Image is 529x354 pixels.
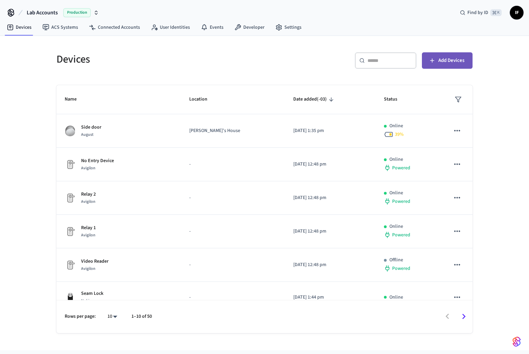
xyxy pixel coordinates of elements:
[389,189,403,197] p: Online
[65,126,76,136] img: August Smart Lock (AUG-SL03-C02-S03)
[392,265,410,272] span: Powered
[189,294,277,301] p: -
[490,9,502,16] span: ⌘ K
[438,56,464,65] span: Add Devices
[81,290,103,297] p: Seam Lock
[65,193,76,204] img: Placeholder Lock Image
[81,298,89,304] span: Nuki
[293,194,367,201] p: [DATE] 12:48 pm
[27,9,58,17] span: Lab Accounts
[270,21,307,34] a: Settings
[456,309,472,325] button: Go to next page
[467,9,488,16] span: Find by ID
[65,292,76,303] img: Nuki Smart Lock 3.0 Pro Black, Front
[384,94,406,105] span: Status
[81,224,96,232] p: Relay 1
[389,122,403,130] p: Online
[454,6,507,19] div: Find by ID⌘ K
[81,199,95,205] span: Avigilon
[389,294,403,301] p: Online
[81,165,95,171] span: Avigilon
[63,8,91,17] span: Production
[293,94,336,105] span: Date added(-03)
[392,198,410,205] span: Powered
[1,21,37,34] a: Devices
[56,52,260,66] h5: Devices
[81,191,96,198] p: Relay 2
[81,266,95,272] span: Avigilon
[65,313,96,320] p: Rows per page:
[81,232,95,238] span: Avigilon
[83,21,145,34] a: Connected Accounts
[65,260,76,271] img: Placeholder Lock Image
[145,21,195,34] a: User Identities
[189,194,277,201] p: -
[189,127,277,134] p: [PERSON_NAME]'s House
[65,226,76,237] img: Placeholder Lock Image
[81,124,101,131] p: Side door
[510,6,524,19] button: IF
[389,223,403,230] p: Online
[293,294,367,301] p: [DATE] 1:44 pm
[189,94,216,105] span: Location
[189,161,277,168] p: -
[65,94,86,105] span: Name
[189,228,277,235] p: -
[293,228,367,235] p: [DATE] 12:48 pm
[389,257,403,264] p: Offline
[513,336,521,347] img: SeamLogoGradient.69752ec5.svg
[293,127,367,134] p: [DATE] 1:35 pm
[131,313,152,320] p: 1–10 of 50
[293,161,367,168] p: [DATE] 12:48 pm
[81,157,114,165] p: No Entry Device
[293,261,367,268] p: [DATE] 12:48 pm
[229,21,270,34] a: Developer
[65,159,76,170] img: Placeholder Lock Image
[195,21,229,34] a: Events
[422,52,473,69] button: Add Devices
[392,165,410,171] span: Powered
[392,232,410,238] span: Powered
[395,131,404,138] span: 39 %
[389,156,403,163] p: Online
[189,261,277,268] p: -
[104,312,120,322] div: 10
[81,132,93,137] span: August
[81,258,108,265] p: Video Reader
[37,21,83,34] a: ACS Systems
[511,6,523,19] span: IF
